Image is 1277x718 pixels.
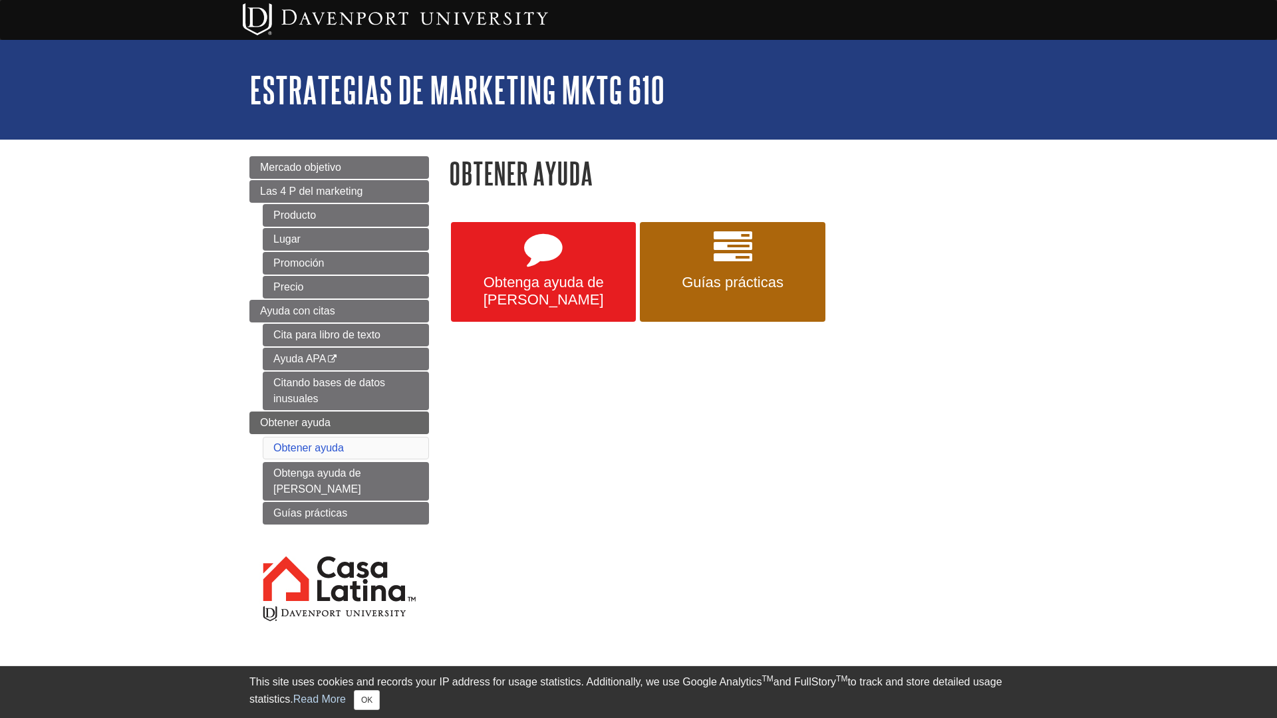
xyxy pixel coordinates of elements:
[260,185,362,197] span: Las 4 P del marketing
[461,274,626,308] span: Obtenga ayuda de [PERSON_NAME]
[249,674,1028,710] div: This site uses cookies and records your IP address for usage statistics. Additionally, we use Goo...
[249,412,429,434] a: Obtener ayuda
[263,462,429,501] a: Obtenga ayuda de [PERSON_NAME]
[249,300,429,322] a: Ayuda con citas
[263,324,429,346] a: Cita para libro de texto
[762,674,773,683] sup: TM
[243,3,548,35] img: Davenport University
[449,156,1028,190] h1: Obtener ayuda
[249,156,429,179] a: Mercado objetivo
[326,355,337,364] i: This link opens in a new window
[260,162,341,173] span: Mercado objetivo
[263,228,429,251] a: Lugar
[249,180,429,203] a: Las 4 P del marketing
[263,372,429,410] a: Citando bases de datos inusuales
[263,276,429,299] a: Precio
[354,690,380,710] button: Close
[640,222,825,322] a: Guías prácticas
[263,502,429,525] a: Guías prácticas
[263,204,429,227] a: Producto
[836,674,847,683] sup: TM
[249,69,664,110] a: Estrategias de marketing MKTG 610
[263,252,429,275] a: Promoción
[263,348,429,370] a: Ayuda APA
[273,442,344,453] a: Obtener ayuda
[260,305,335,316] span: Ayuda con citas
[260,417,331,428] span: Obtener ayuda
[293,693,346,705] a: Read More
[650,274,815,291] span: Guías prácticas
[451,222,636,322] a: Obtenga ayuda de [PERSON_NAME]
[249,156,429,646] div: Guide Page Menu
